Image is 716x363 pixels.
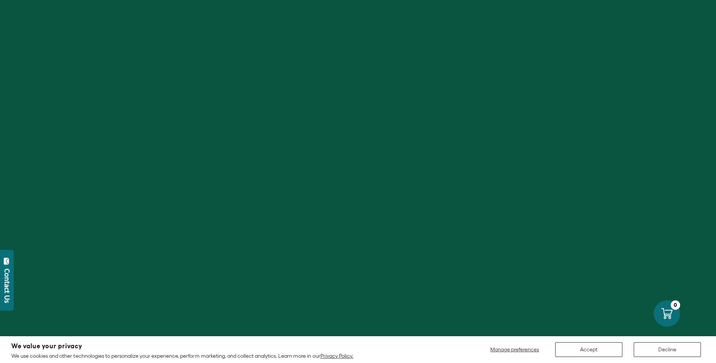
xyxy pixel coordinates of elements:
[11,352,353,359] p: We use cookies and other technologies to personalize your experience, perform marketing, and coll...
[11,343,353,349] h2: We value your privacy
[320,353,353,359] a: Privacy Policy.
[3,269,11,303] div: Contact Us
[671,300,680,310] div: 0
[555,342,622,357] button: Accept
[490,346,539,352] span: Manage preferences
[486,342,544,357] button: Manage preferences
[634,342,701,357] button: Decline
